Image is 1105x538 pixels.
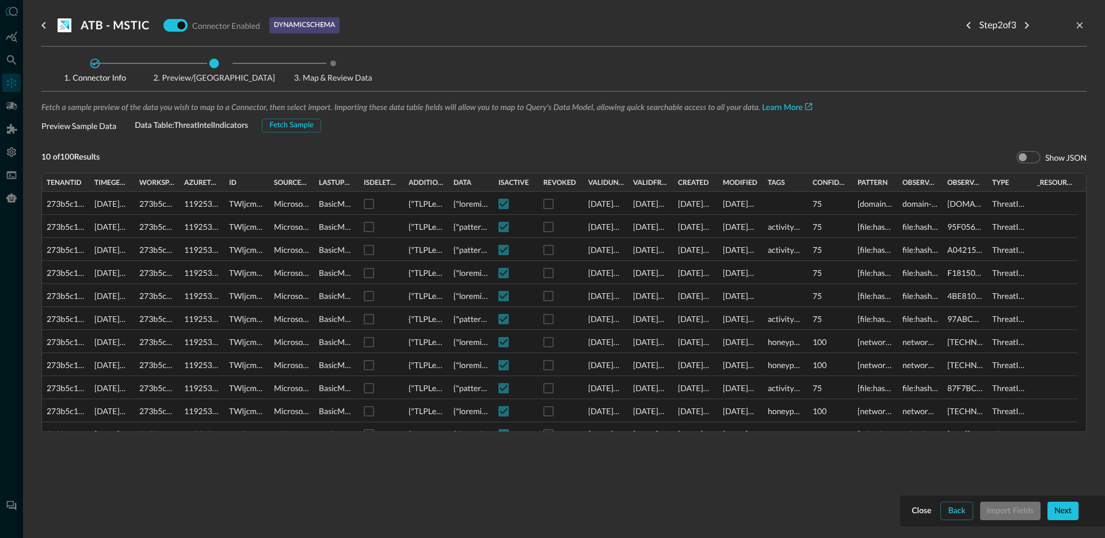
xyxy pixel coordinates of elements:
[902,179,938,187] span: ObservableKey
[633,285,669,308] div: 2025-10-09T15:25:04.342Z
[813,423,848,446] div: 75
[454,423,489,446] : {"pattern":"[url:value = 'https://mail-minfinance-gov-np.netlify.app']","pattern_type":"stix","va...
[319,262,355,285] div: BasicMDTIConnector
[47,423,85,446] div: 273b5c16-9882-46c0-9559-2997e05fc9fb
[229,192,265,215] div: TWljcm9zb2Z0IERlZmVuZGVyIFRocmVhdCBJbnRlbGxpZ2VuY2U=---indicator--233faef9-cd76-97d2-9e95-9630647...
[274,20,335,31] p: dynamic schema
[633,400,669,423] div: 2025-10-09T15:29:55.229Z
[274,215,310,238] div: Microsoft Defender Threat Intelligence
[274,331,310,354] div: Microsoft Defender Threat Intelligence
[94,215,130,238] div: [DATE]T15:31:27.642Z
[47,377,85,400] div: 273b5c16-9882-46c0-9559-2997e05fc9fb
[858,308,893,331] div: [file:hashes.MD5 = '97ABC0AA3819E161CA1F7F3E78025E15']
[94,179,130,187] span: TimeGenerated
[274,285,310,308] div: Microsoft Defender Threat Intelligence
[41,152,100,162] span: 10 of 100 Results
[992,262,1028,285] div: ThreatIntelIndicators
[723,423,759,446] div: 2025-10-09T15:25:04.462Z
[813,192,848,215] div: 75
[588,423,624,446] div: 2026-01-06T02:20:54.860Z
[229,400,265,423] div: TWljcm9zb2Z0IERlZmVuZGVyIFRocmVhdCBJbnRlbGxpZ2VuY2U=---indicator--eda6bb56-9c4c-d92e-322b-b83cef6...
[409,238,444,262] div: {"TLPLevel":"White"}
[909,502,933,520] button: Close
[47,331,85,354] div: 273b5c16-9882-46c0-9559-2997e05fc9fb
[992,423,1028,446] div: ThreatIntelIndicators
[902,285,938,308] div: file:hashes.'SHA-256'
[409,423,444,446] div: {"TLPLevel":"Green"}
[633,262,669,285] div: 2025-10-09T15:25:04.449Z
[47,238,85,262] div: 273b5c16-9882-46c0-9559-2997e05fc9fb
[858,285,893,308] div: [file:hashes.'SHA-256' = '4BE810EF0CD7268AD19696A4B19431F63E31BD14307D031302E6B9787FA6861C']
[454,215,489,238] div: {"pattern":"[file:hashes.MD5 = '95F05674E4CB18A363346B488B67FD38']","pattern_type":"stix","valid_...
[902,354,938,377] div: network-traffic:src_ref.value
[633,179,669,187] span: ValidFrom
[94,400,130,423] div: [DATE]T15:35:29.834Z
[992,308,1028,331] div: ThreatIntelIndicators
[858,423,893,446] div: [url:value = 'https://mail-minfinance-gov-np.netlify.app']
[979,18,1016,32] p: Step 2 of 3
[588,192,624,215] div: 2026-04-04T21:29:50.253Z
[940,502,973,520] button: Back
[588,308,624,331] div: 2034-07-03T07:00:00.000Z
[858,192,893,215] div: [domain-name:value = 'sorvetenopote.com']
[139,238,175,262] div: 273b5c16-9882-46c0-9559-2997e05fc9fb
[947,331,983,354] div: 195.22.248.16
[678,308,714,331] div: 2024-07-04T00:43:11.937Z
[992,331,1028,354] div: ThreatIntelIndicators
[543,179,576,187] span: Revoked
[319,331,355,354] div: BasicMDTIConnector
[633,308,669,331] div: 2025-10-09T15:27:45.585Z
[768,331,803,354] div: honeypot,p:default,ic:100,vic:100,gid:88b8d,cid:26de6,ultime10/09/2025 15:31:11
[454,331,489,354] div: {"pattern":"[network-traffic:src_ref.value = '195.22.248.16']","pattern_type":"stix","valid_from"...
[47,354,85,377] div: 273b5c16-9882-46c0-9559-2997e05fc9fb
[813,179,848,187] span: Confidence
[139,423,175,446] div: 273b5c16-9882-46c0-9559-2997e05fc9fb
[229,354,265,377] div: TWljcm9zb2Z0IERlZmVuZGVyIFRocmVhdCBJbnRlbGxpZ2VuY2U=---indicator--366762b6-aa8a-6798-ba87-f9a5604...
[992,400,1028,423] div: ThreatIntelIndicators
[184,308,220,331] div: 11925307-86e5-4a24-ac99-31d7c159ad2b
[768,308,803,331] div: activitygroup:unknown actor,type:md5,sendingtime:2025-10-09t15:27:43
[813,331,848,354] div: 100
[947,192,983,215] div: sorvetenopote.com
[768,400,803,423] div: honeypot,p:default,ic:100,vic:100,gid:22a98,cid:26de6,ultime10/09/2025 15:29:55
[858,215,893,238] div: [file:hashes.MD5 = '95F05674E4CB18A363346B488B67FD38']
[633,331,669,354] div: 2025-10-09T15:31:11.137Z
[409,331,444,354] div: {"TLPLevel":"Green"}
[184,192,220,215] div: 11925307-86e5-4a24-ac99-31d7c159ad2b
[902,215,938,238] div: file:hashes.MD5
[319,423,355,446] div: BasicMDTIConnector
[588,400,624,423] div: 2025-10-09T20:29:49.750Z
[633,215,669,238] div: 2025-10-09T15:27:15.123Z
[947,285,983,308] div: 4BE810EF0CD7268AD19696A4B19431F63E31BD14307D031302E6B9787FA6861C
[319,179,355,187] span: LastUpdateMethod
[139,308,175,331] div: 273b5c16-9882-46c0-9559-2997e05fc9fb
[723,238,759,262] div: 2025-10-09T15:25:06.634Z
[319,308,355,331] div: BasicMDTIConnector
[319,285,355,308] div: BasicMDTIConnector
[184,400,220,423] div: 11925307-86e5-4a24-ac99-31d7c159ad2b
[41,104,760,112] span: Fetch a sample preview of the data you wish to map to a Connector, then select import. Importing ...
[81,18,150,32] h3: ATB - MSTIC
[409,179,444,187] span: AdditionalFields
[992,179,1009,187] span: Type
[992,285,1028,308] div: ThreatIntelIndicators
[858,377,893,400] div: [file:hashes.'SHA-256' = '87F7BCC587A5F2A7D06E12311C0EF8FB318515F4EEC83832FF0A017E3E60638A']
[274,354,310,377] div: Microsoft Defender Threat Intelligence
[678,423,714,446] div: 2025-10-06T21:54:55.235Z
[768,215,803,238] div: activitygroup:unknown actor,type:md5,sendingtime:2025-10-09t15:27:12
[274,400,310,423] div: Microsoft Defender Threat Intelligence
[274,262,310,285] div: Microsoft Defender Threat Intelligence
[94,262,130,285] div: [DATE]T15:31:45.611Z
[139,262,175,285] div: 273b5c16-9882-46c0-9559-2997e05fc9fb
[319,377,355,400] div: BasicMDTIConnector
[992,354,1028,377] div: ThreatIntelIndicators
[284,74,382,82] span: Map & Review Data
[723,377,759,400] div: 2025-10-09T15:26:29.255Z
[678,192,714,215] div: 2025-10-04T03:19:26.215Z
[262,119,321,132] button: Fetch Sample
[184,179,220,187] span: AzureTenantId
[139,331,175,354] div: 273b5c16-9882-46c0-9559-2997e05fc9fb
[723,192,759,215] div: 2025-10-09T15:25:04.565Z
[498,179,529,187] span: IsActive
[454,354,489,377] div: {"pattern":"[network-traffic:src_ref.value = '65.49.1.232']","pattern_type":"stix","valid_from":"...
